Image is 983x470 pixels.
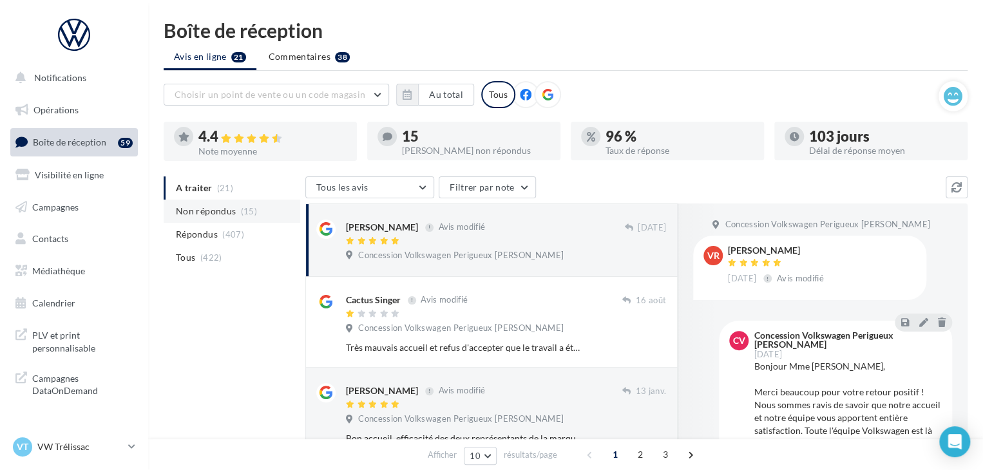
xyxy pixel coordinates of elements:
[346,384,418,397] div: [PERSON_NAME]
[728,246,826,255] div: [PERSON_NAME]
[606,129,754,144] div: 96 %
[754,350,782,359] span: [DATE]
[200,252,222,263] span: (422)
[346,341,582,354] div: Très mauvais accueil et refus d'accepter que le travail a été mal fait... à moi de payer à nouvea...
[176,251,195,264] span: Tous
[655,444,676,465] span: 3
[464,447,497,465] button: 10
[809,129,957,144] div: 103 jours
[346,221,418,234] div: [PERSON_NAME]
[34,72,86,83] span: Notifications
[418,84,474,106] button: Au total
[396,84,474,106] button: Au total
[198,147,347,156] div: Note moyenne
[8,364,140,402] a: Campagnes DataOnDemand
[438,386,485,396] span: Avis modifié
[8,321,140,359] a: PLV et print personnalisable
[725,219,930,230] span: Concession Volkswagen Perigueux [PERSON_NAME]
[241,206,257,216] span: (15)
[358,250,564,261] span: Concession Volkswagen Perigueux [PERSON_NAME]
[316,182,368,193] span: Tous les avis
[32,326,133,354] span: PLV et print personnalisable
[939,426,970,457] div: Open Intercom Messenger
[358,323,564,334] span: Concession Volkswagen Perigueux [PERSON_NAME]
[439,176,536,198] button: Filtrer par note
[809,146,957,155] div: Délai de réponse moyen
[8,128,140,156] a: Boîte de réception59
[733,334,745,347] span: CV
[32,201,79,212] span: Campagnes
[33,104,79,115] span: Opérations
[32,265,85,276] span: Médiathèque
[358,413,564,425] span: Concession Volkswagen Perigueux [PERSON_NAME]
[402,146,550,155] div: [PERSON_NAME] non répondus
[504,449,557,461] span: résultats/page
[402,129,550,144] div: 15
[438,222,485,232] span: Avis modifié
[630,444,651,465] span: 2
[8,225,140,252] a: Contacts
[8,290,140,317] a: Calendrier
[346,432,582,445] div: Bon accueil, efficacité des deux représentants de la marque VW. Découverte du client, engagement,...
[164,84,389,106] button: Choisir un point de vente ou un code magasin
[33,136,106,147] span: Boîte de réception
[8,258,140,285] a: Médiathèque
[605,444,625,465] span: 1
[8,194,140,221] a: Campagnes
[175,89,365,100] span: Choisir un point de vente ou un code magasin
[176,205,236,218] span: Non répondus
[606,146,754,155] div: Taux de réponse
[10,435,138,459] a: VT VW Trélissac
[428,449,457,461] span: Afficher
[198,129,347,144] div: 4.4
[164,21,968,40] div: Boîte de réception
[305,176,434,198] button: Tous les avis
[32,233,68,244] span: Contacts
[32,370,133,397] span: Campagnes DataOnDemand
[636,295,666,306] span: 16 août
[17,440,28,453] span: VT
[635,386,666,397] span: 13 janv.
[222,229,244,240] span: (407)
[707,249,720,262] span: vr
[777,273,824,283] span: Avis modifié
[335,52,350,62] div: 38
[470,451,481,461] span: 10
[754,331,939,349] div: Concession Volkswagen Perigueux [PERSON_NAME]
[638,222,666,234] span: [DATE]
[118,138,133,148] div: 59
[8,162,140,189] a: Visibilité en ligne
[8,97,140,124] a: Opérations
[481,81,515,108] div: Tous
[35,169,104,180] span: Visibilité en ligne
[176,228,218,241] span: Répondus
[346,294,401,306] div: Cactus Singer
[37,440,123,453] p: VW Trélissac
[32,297,75,308] span: Calendrier
[728,273,756,285] span: [DATE]
[269,50,330,63] span: Commentaires
[8,64,135,91] button: Notifications
[421,295,468,305] span: Avis modifié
